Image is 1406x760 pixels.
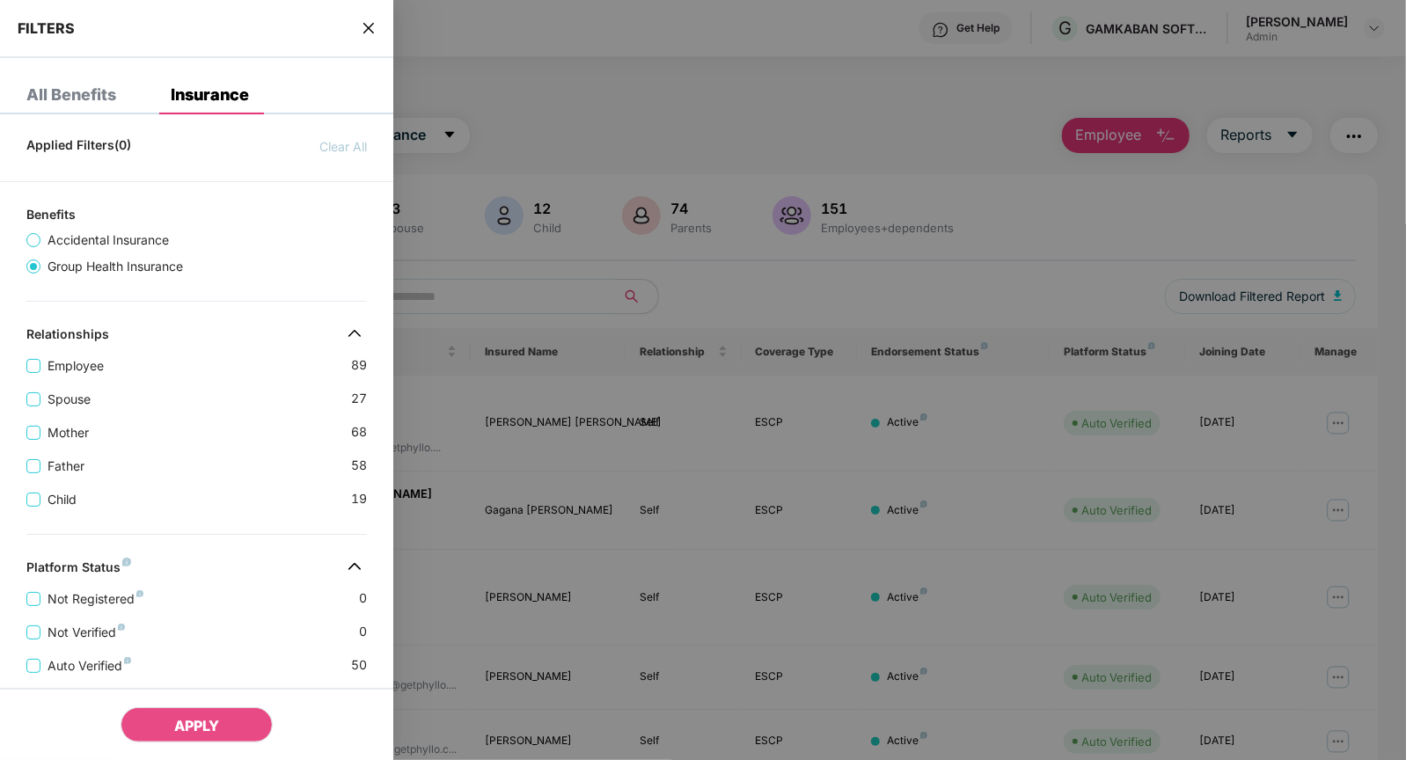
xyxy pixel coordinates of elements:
[40,257,190,276] span: Group Health Insurance
[359,622,367,642] span: 0
[124,657,131,664] img: svg+xml;base64,PHN2ZyB4bWxucz0iaHR0cDovL3d3dy53My5vcmcvMjAwMC9zdmciIHdpZHRoPSI4IiBoZWlnaHQ9IjgiIH...
[341,552,369,581] img: svg+xml;base64,PHN2ZyB4bWxucz0iaHR0cDovL3d3dy53My5vcmcvMjAwMC9zdmciIHdpZHRoPSIzMiIgaGVpZ2h0PSIzMi...
[359,588,367,609] span: 0
[351,355,367,376] span: 89
[351,489,367,509] span: 19
[26,326,109,347] div: Relationships
[122,558,131,566] img: svg+xml;base64,PHN2ZyB4bWxucz0iaHR0cDovL3d3dy53My5vcmcvMjAwMC9zdmciIHdpZHRoPSI4IiBoZWlnaHQ9IjgiIH...
[26,559,131,581] div: Platform Status
[319,137,367,157] span: Clear All
[40,589,150,609] span: Not Registered
[40,656,138,676] span: Auto Verified
[40,356,111,376] span: Employee
[351,456,367,476] span: 58
[351,655,367,676] span: 50
[351,389,367,409] span: 27
[341,319,369,347] img: svg+xml;base64,PHN2ZyB4bWxucz0iaHR0cDovL3d3dy53My5vcmcvMjAwMC9zdmciIHdpZHRoPSIzMiIgaGVpZ2h0PSIzMi...
[40,490,84,509] span: Child
[40,623,132,642] span: Not Verified
[362,19,376,37] span: close
[26,86,116,104] div: All Benefits
[136,590,143,597] img: svg+xml;base64,PHN2ZyB4bWxucz0iaHR0cDovL3d3dy53My5vcmcvMjAwMC9zdmciIHdpZHRoPSI4IiBoZWlnaHQ9IjgiIH...
[351,422,367,442] span: 68
[40,390,98,409] span: Spouse
[118,624,125,631] img: svg+xml;base64,PHN2ZyB4bWxucz0iaHR0cDovL3d3dy53My5vcmcvMjAwMC9zdmciIHdpZHRoPSI4IiBoZWlnaHQ9IjgiIH...
[40,457,92,476] span: Father
[174,717,219,734] span: APPLY
[18,19,75,37] span: FILTERS
[26,137,131,157] span: Applied Filters(0)
[40,423,96,442] span: Mother
[171,86,249,104] div: Insurance
[40,230,176,250] span: Accidental Insurance
[121,707,273,742] button: APPLY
